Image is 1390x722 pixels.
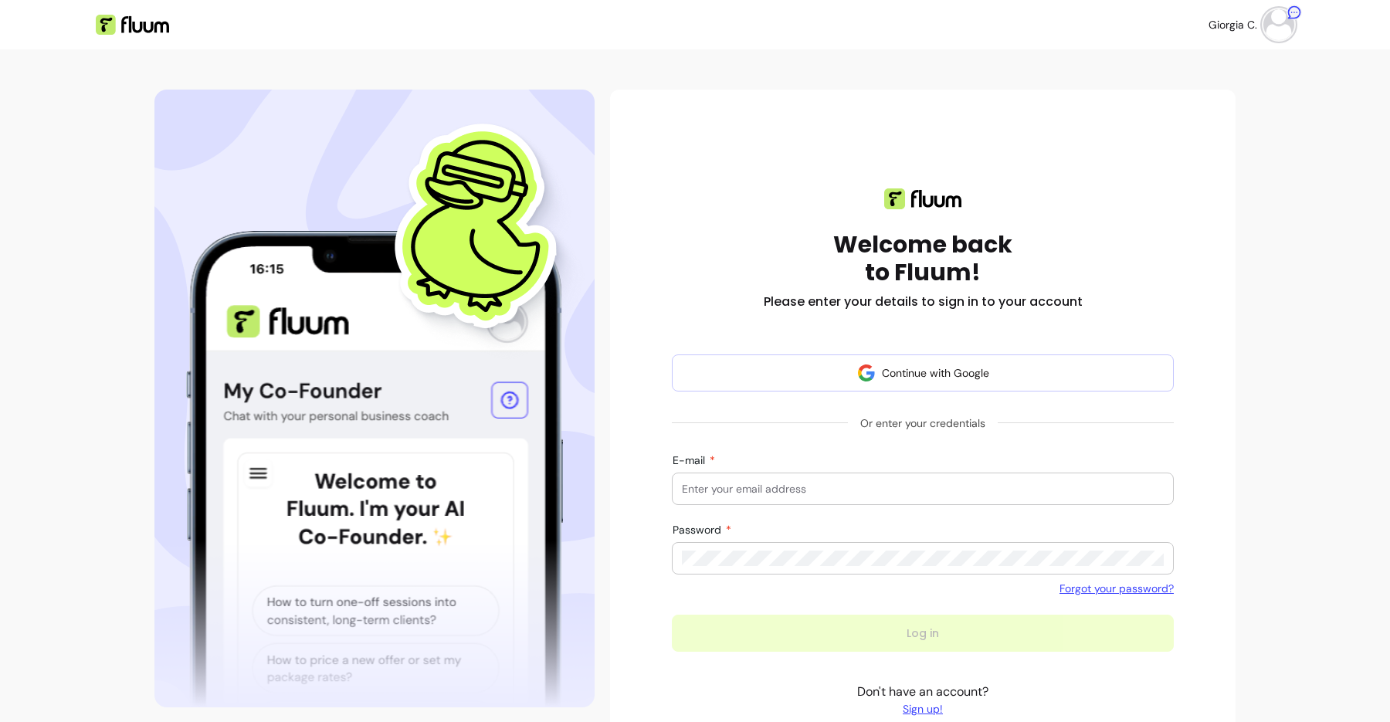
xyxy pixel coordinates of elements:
input: E-mail [682,481,1164,497]
img: Fluum logo [884,188,961,209]
button: avatarGiorgia C. [1209,9,1294,40]
h1: Welcome back to Fluum! [833,231,1012,286]
img: avatar [1263,9,1294,40]
a: Forgot your password? [1059,581,1174,596]
h2: Please enter your details to sign in to your account [764,293,1083,311]
input: Password [682,551,1164,566]
button: Continue with Google [672,354,1174,392]
span: Password [673,523,724,537]
span: Giorgia C. [1209,17,1257,32]
a: Sign up! [857,701,988,717]
span: E-mail [673,453,708,467]
img: avatar [857,364,876,382]
p: Don't have an account? [857,683,988,717]
span: Or enter your credentials [848,409,998,437]
img: Fluum Logo [96,15,169,35]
